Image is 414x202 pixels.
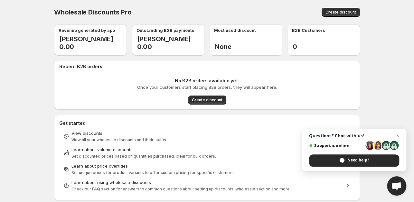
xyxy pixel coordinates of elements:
[309,154,399,167] span: Need help?
[71,130,343,136] div: View discounts
[325,10,356,15] span: Create discount
[387,176,406,196] a: Open chat
[214,27,256,33] p: Most used discount
[192,97,222,103] span: Create discount
[322,8,360,17] button: Create discount
[71,146,343,153] div: Learn about volume discounts
[59,120,355,126] h2: Get started
[71,154,216,159] span: Set discounted prices based on quantities purchased. Ideal for bulk orders.
[347,157,369,163] span: Need help?
[59,27,115,33] p: Revenue generated by app
[309,133,399,138] span: Questions? Chat with us!
[71,163,343,169] div: Learn about price overrides
[309,143,363,148] span: Support is online
[293,43,302,50] h2: 0
[215,43,231,50] h2: None
[175,78,239,84] p: No B2B orders available yet.
[59,63,357,70] h2: Recent B2B orders
[292,27,325,33] p: B2B Customers
[71,187,290,191] span: Check our FAQ section for answers to common questions about setting up discounts, wholesale secti...
[54,8,131,16] span: Wholesale Discounts Pro
[137,84,277,90] p: Once your customers start placing B2B orders, they will appear here.
[71,179,343,186] div: Learn about using wholesale discounts
[71,170,235,175] span: Set unique prices for product variants to offer custom pricing for specific customers.
[188,96,226,105] button: Create discount
[59,35,127,50] h2: [PERSON_NAME] 0.00
[71,137,166,142] span: View all your wholesale discounts and their status
[137,35,205,50] h2: [PERSON_NAME] 0.00
[136,27,194,33] p: Outstanding B2B payments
